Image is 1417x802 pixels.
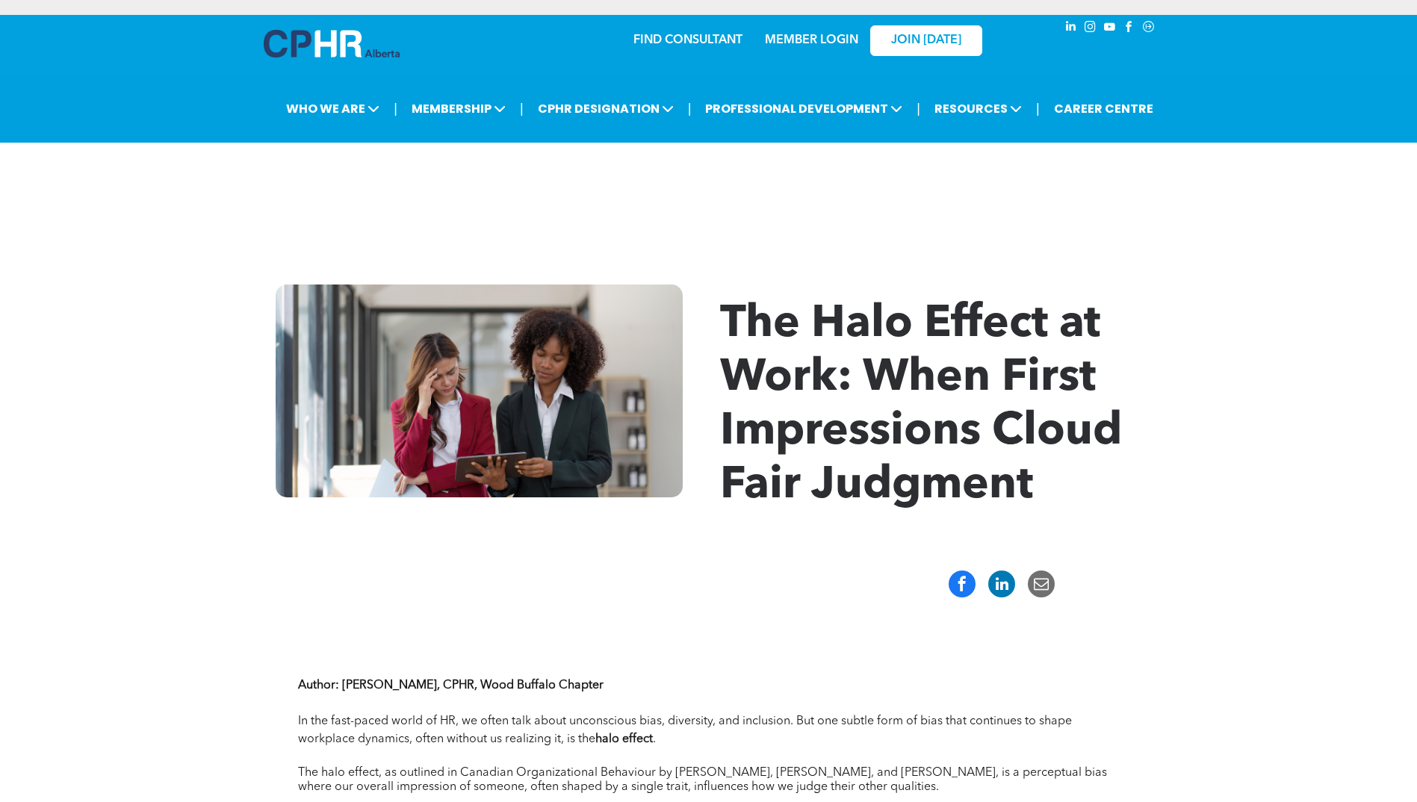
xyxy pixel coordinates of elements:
a: FIND CONSULTANT [633,34,742,46]
img: A blue and white logo for cp alberta [264,30,400,57]
span: CPHR DESIGNATION [533,95,678,122]
a: instagram [1082,19,1099,39]
a: facebook [1121,19,1138,39]
strong: : [PERSON_NAME], CPHR, Wood Buffalo Chapter [335,680,604,691]
strong: halo effect [595,733,653,745]
li: | [394,93,397,124]
a: youtube [1102,19,1118,39]
span: JOIN [DATE] [891,34,961,48]
span: RESOURCES [930,95,1026,122]
a: CAREER CENTRE [1049,95,1158,122]
a: linkedin [1063,19,1079,39]
li: | [917,93,920,124]
p: In the fast-paced world of HR, we often talk about unconscious bias, diversity, and inclusion. Bu... [298,712,1120,748]
span: WHO WE ARE [282,95,384,122]
span: PROFESSIONAL DEVELOPMENT [701,95,907,122]
span: MEMBERSHIP [407,95,510,122]
a: JOIN [DATE] [870,25,982,56]
li: | [1036,93,1040,124]
li: | [688,93,692,124]
span: The halo effect, as outlined in Canadian Organizational Behaviour by [PERSON_NAME], [PERSON_NAME]... [298,767,1107,793]
span: The Halo Effect at Work: When First Impressions Cloud Fair Judgment [720,302,1122,509]
a: Social network [1141,19,1157,39]
a: MEMBER LOGIN [765,34,858,46]
strong: Author [298,680,335,691]
li: | [520,93,524,124]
